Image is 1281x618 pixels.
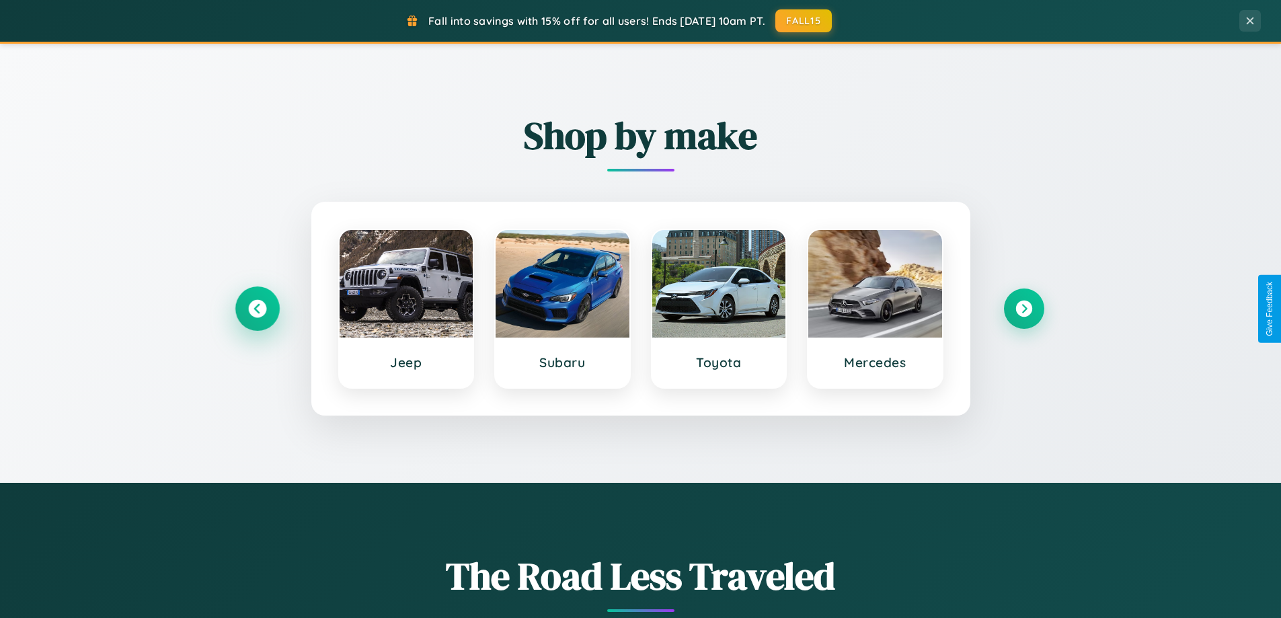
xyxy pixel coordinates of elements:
h3: Toyota [666,354,773,371]
h1: The Road Less Traveled [237,550,1044,602]
h3: Mercedes [822,354,929,371]
h3: Subaru [509,354,616,371]
span: Fall into savings with 15% off for all users! Ends [DATE] 10am PT. [428,14,765,28]
h2: Shop by make [237,110,1044,161]
button: FALL15 [775,9,832,32]
h3: Jeep [353,354,460,371]
div: Give Feedback [1265,282,1274,336]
